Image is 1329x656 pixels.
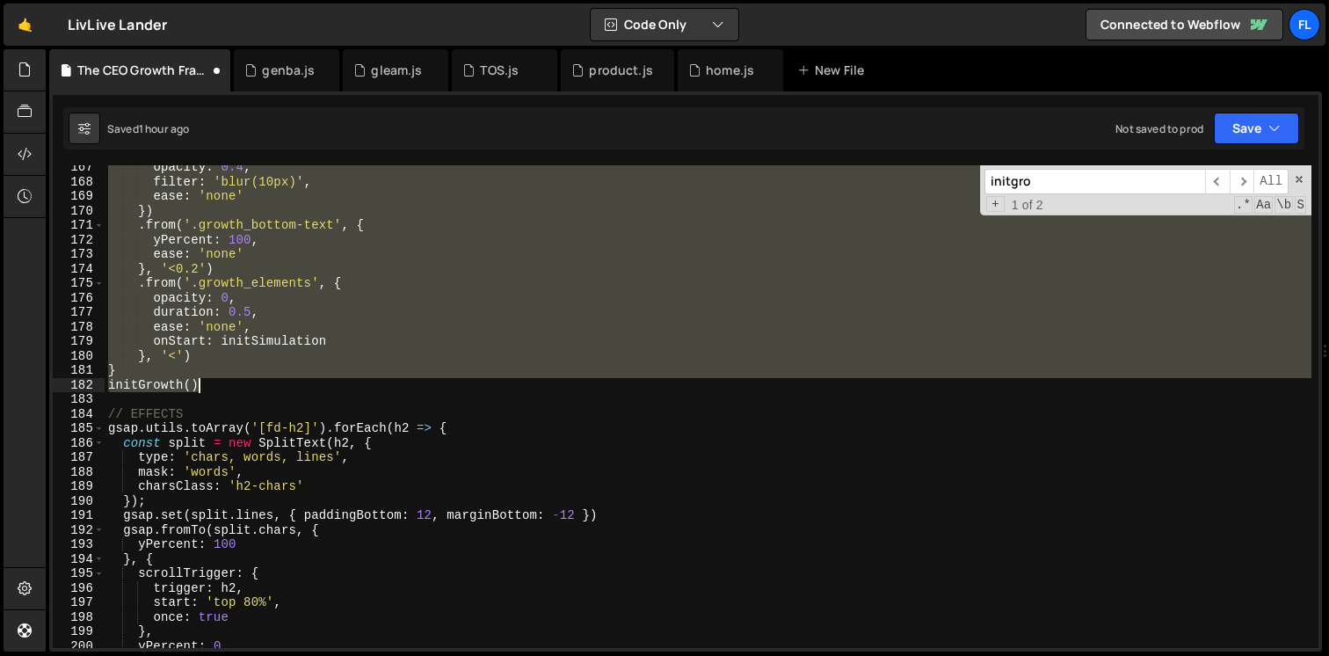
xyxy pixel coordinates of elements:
[77,62,209,79] div: The CEO Growth Framework.js
[68,14,167,35] div: LivLive Lander
[53,291,105,306] div: 176
[53,523,105,538] div: 192
[1115,121,1203,136] div: Not saved to prod
[53,537,105,552] div: 193
[797,62,871,79] div: New File
[371,62,422,79] div: gleam.js
[1214,113,1299,144] button: Save
[139,121,190,136] div: 1 hour ago
[53,595,105,610] div: 197
[53,276,105,291] div: 175
[53,262,105,277] div: 174
[53,175,105,190] div: 168
[53,189,105,204] div: 169
[262,62,315,79] div: genba.js
[1254,196,1273,214] span: CaseSensitive Search
[1295,196,1306,214] span: Search In Selection
[1253,169,1289,194] span: Alt-Enter
[53,639,105,654] div: 200
[53,378,105,393] div: 182
[986,196,1005,213] span: Toggle Replace mode
[53,247,105,262] div: 173
[53,407,105,422] div: 184
[1205,169,1230,194] span: ​
[53,204,105,219] div: 170
[53,581,105,596] div: 196
[1086,9,1283,40] a: Connected to Webflow
[53,218,105,233] div: 171
[706,62,754,79] div: home.js
[1289,9,1320,40] a: Fl
[480,62,519,79] div: TOS.js
[589,62,653,79] div: product.js
[53,421,105,436] div: 185
[1275,196,1293,214] span: Whole Word Search
[53,349,105,364] div: 180
[984,169,1205,194] input: Search for
[1234,196,1253,214] span: RegExp Search
[4,4,47,46] a: 🤙
[53,494,105,509] div: 190
[53,552,105,567] div: 194
[53,320,105,335] div: 178
[53,450,105,465] div: 187
[53,305,105,320] div: 177
[1230,169,1254,194] span: ​
[1005,198,1050,213] span: 1 of 2
[53,392,105,407] div: 183
[53,233,105,248] div: 172
[591,9,738,40] button: Code Only
[53,624,105,639] div: 199
[53,566,105,581] div: 195
[107,121,189,136] div: Saved
[53,610,105,625] div: 198
[53,508,105,523] div: 191
[53,465,105,480] div: 188
[53,479,105,494] div: 189
[53,436,105,451] div: 186
[53,363,105,378] div: 181
[53,160,105,175] div: 167
[53,334,105,349] div: 179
